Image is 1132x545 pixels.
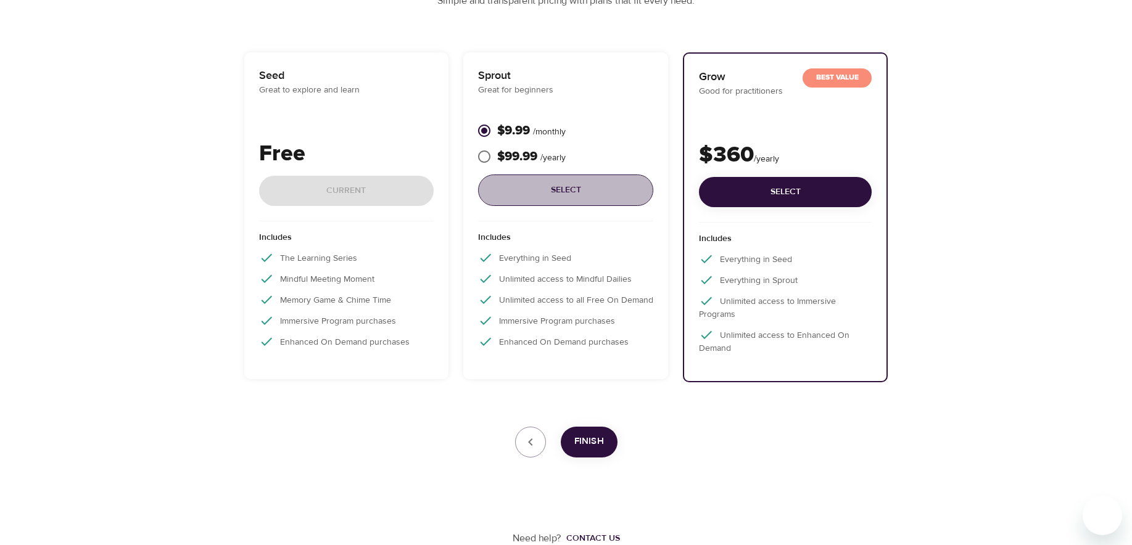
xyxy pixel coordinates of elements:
[561,532,620,544] a: Contact us
[699,327,872,355] p: Unlimited access to Enhanced On Demand
[259,84,434,97] p: Great to explore and learn
[1083,496,1122,535] iframe: Button to launch messaging window
[699,139,872,172] p: $360
[259,313,434,328] p: Immersive Program purchases
[699,293,872,321] p: Unlimited access to Immersive Programs
[478,231,653,250] p: Includes
[699,272,872,287] p: Everything in Sprout
[699,232,872,252] p: Includes
[478,84,653,97] p: Great for beginners
[478,271,653,286] p: Unlimited access to Mindful Dailies
[533,126,566,137] span: / monthly
[478,67,653,84] p: Sprout
[259,271,434,286] p: Mindful Meeting Moment
[259,67,434,84] p: Seed
[259,250,434,265] p: The Learning Series
[497,121,566,140] p: $9.99
[566,532,620,544] div: Contact us
[699,177,872,207] button: Select
[540,152,566,163] span: / yearly
[497,147,566,166] p: $99.99
[699,68,872,85] p: Grow
[699,252,872,266] p: Everything in Seed
[259,334,434,349] p: Enhanced On Demand purchases
[574,433,604,449] span: Finish
[478,174,653,206] button: Select
[709,184,862,200] span: Select
[259,137,434,171] p: Free
[478,250,653,265] p: Everything in Seed
[478,313,653,328] p: Immersive Program purchases
[488,182,643,198] span: Select
[259,292,434,307] p: Memory Game & Chime Time
[699,85,872,98] p: Good for practitioners
[259,231,434,250] p: Includes
[478,334,653,349] p: Enhanced On Demand purchases
[754,154,779,165] span: / yearly
[561,427,618,457] button: Finish
[478,292,653,307] p: Unlimited access to all Free On Demand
